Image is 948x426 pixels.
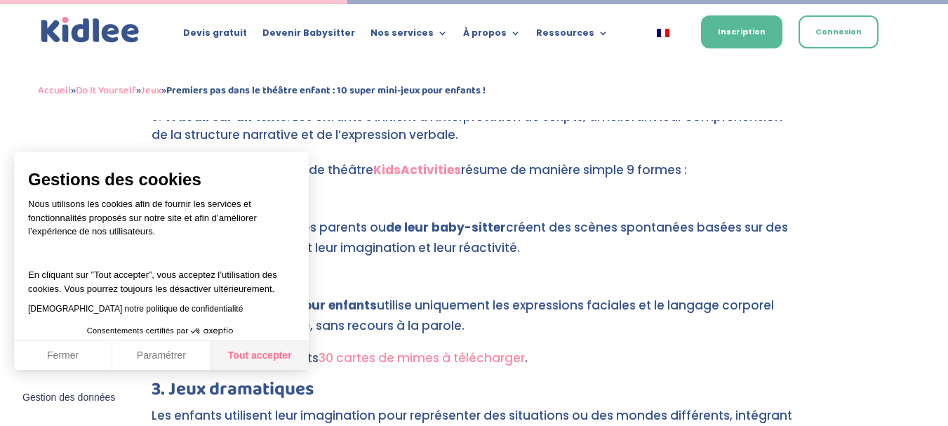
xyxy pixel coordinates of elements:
[152,295,797,348] p: Cette forme de utilise uniquement les expressions faciales et le langage corporel pour raconter u...
[38,82,486,99] span: » » »
[211,341,309,371] button: Tout accepter
[373,161,461,178] a: KidsActivities
[112,341,211,371] button: Paramétrer
[14,383,123,413] button: Fermer le widget sans consentement
[22,392,115,404] span: Gestion des données
[152,348,797,380] p: Retrouvez pour vos enfants .
[152,192,797,218] h3: 1. Improvisation
[246,297,377,314] strong: théâtre pour enfants
[166,82,486,99] strong: Premiers pas dans le théâtre enfant : 10 super mini-jeux pour enfants !
[28,255,295,296] p: En cliquant sur ”Tout accepter”, vous acceptez l’utilisation des cookies. Vous pourrez toujours l...
[76,82,136,99] a: Do It Yourself
[141,82,161,99] a: Jeux
[152,270,797,295] h3: 2. Mime
[14,341,112,371] button: Fermer
[152,218,797,270] p: Les enfants avec l’aide des parents ou créent des scènes spontanées basées sur des suggestions, d...
[657,29,669,37] img: Français
[28,304,243,314] a: [DEMOGRAPHIC_DATA] notre politique de confidentialité
[191,310,233,352] svg: Axeptio
[319,350,525,366] a: 30 cartes de mimes à télécharger
[463,28,521,44] a: À propos
[80,322,243,340] button: Consentements certifiés par
[28,197,295,248] p: Nous utilisons les cookies afin de fournir les services et fonctionnalités proposés sur notre sit...
[28,169,295,190] span: Gestions des cookies
[152,160,797,192] p: Parmi les différents types de théâtre résume de manière simple 9 formes :
[386,219,506,236] strong: de leur baby-sitter
[536,28,608,44] a: Ressources
[152,380,797,406] h3: 3. Jeux dramatiques
[152,107,797,144] li: : Les enfants s’initient à l’interprétation de scripts, améliorant leur compréhension de la struc...
[799,15,879,48] a: Connexion
[262,28,355,44] a: Devenir Babysitter
[701,15,782,48] a: Inscription
[87,327,188,335] span: Consentements certifiés par
[183,28,247,44] a: Devis gratuit
[370,28,448,44] a: Nos services
[38,14,142,46] a: Kidlee Logo
[38,82,71,99] a: Accueil
[38,14,142,46] img: logo_kidlee_bleu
